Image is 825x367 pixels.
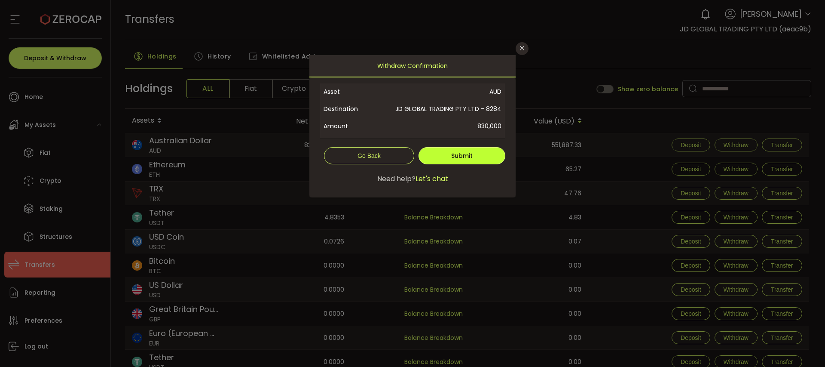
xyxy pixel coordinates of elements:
button: Close [516,42,529,55]
span: AUD [378,83,501,100]
span: Let's chat [416,174,448,184]
iframe: Chat Widget [723,274,825,367]
span: JD GLOBAL TRADING PTY LTD - 8284 [378,100,501,117]
button: Go Back [324,147,414,164]
span: Destination [324,100,378,117]
span: Amount [324,117,378,135]
span: Withdraw Confirmation [377,55,448,77]
span: Need help? [377,174,416,184]
span: Asset [324,83,378,100]
span: Submit [451,151,473,160]
span: 830,000 [378,117,501,135]
div: 聊天小组件 [723,274,825,367]
span: Go Back [357,152,381,159]
button: Submit [419,147,505,164]
div: dialog [309,55,516,197]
